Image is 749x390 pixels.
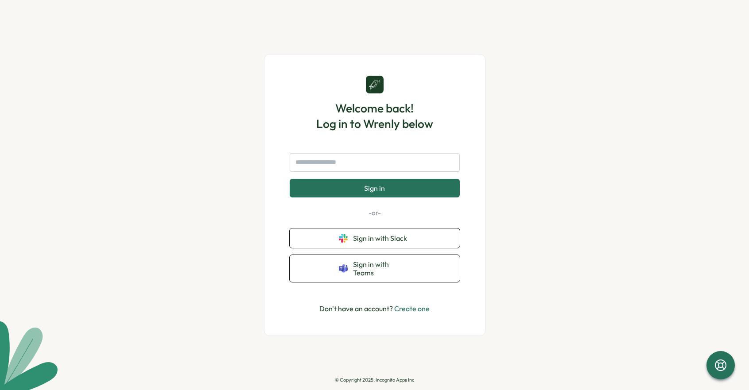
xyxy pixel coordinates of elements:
[319,303,430,314] p: Don't have an account?
[290,208,460,218] p: -or-
[316,100,433,131] h1: Welcome back! Log in to Wrenly below
[353,260,411,277] span: Sign in with Teams
[394,304,430,313] a: Create one
[335,377,414,383] p: © Copyright 2025, Incognito Apps Inc
[290,255,460,282] button: Sign in with Teams
[353,234,411,242] span: Sign in with Slack
[290,179,460,197] button: Sign in
[290,228,460,248] button: Sign in with Slack
[364,184,385,192] span: Sign in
